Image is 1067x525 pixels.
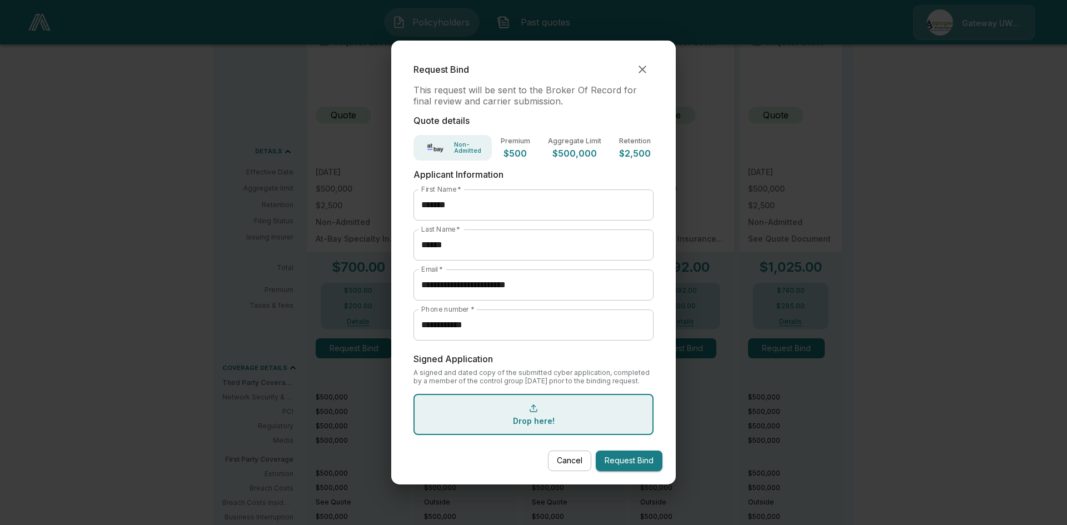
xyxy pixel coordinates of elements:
p: Signed Application [413,354,654,364]
p: Aggregate Limit [548,138,601,144]
p: $500 [501,149,530,158]
p: Premium [501,138,530,144]
p: Non-Admitted [454,142,485,154]
p: A signed and dated copy of the submitted cyber application, completed by a member of the control ... [413,369,654,385]
label: First Name [421,184,461,194]
p: This request will be sent to the Broker Of Record for final review and carrier submission. [413,85,654,107]
label: Email [421,264,443,274]
p: Quote details [413,116,654,126]
button: Cancel [548,451,591,471]
button: Request Bind [596,451,662,471]
p: Drop here! [513,417,555,425]
label: Phone number [421,304,474,314]
p: Applicant Information [413,169,654,180]
p: $500,000 [548,149,601,158]
p: Retention [619,138,651,144]
p: $2,500 [619,149,651,158]
label: Last Name [421,224,460,234]
img: Carrier Logo [420,143,451,154]
p: Request Bind [413,64,469,75]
